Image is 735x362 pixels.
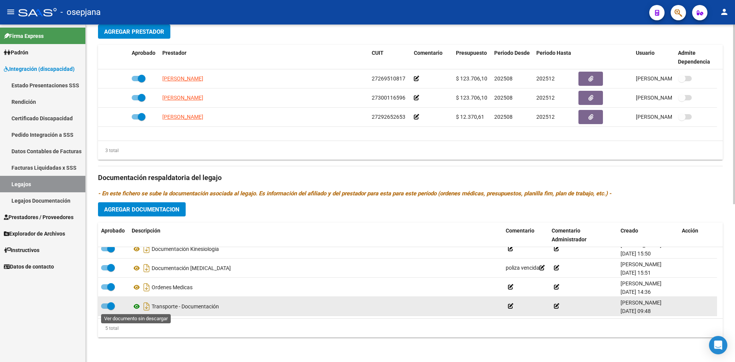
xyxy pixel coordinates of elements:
datatable-header-cell: Comentario Administrador [549,223,617,248]
span: Usuario [636,50,655,56]
span: Presupuesto [456,50,487,56]
span: Creado [621,228,638,234]
span: Aprobado [101,228,125,234]
span: Firma Express [4,32,44,40]
span: 202508 [494,114,513,120]
i: Descargar documento [142,300,152,313]
datatable-header-cell: CUIT [369,45,411,70]
mat-icon: person [720,7,729,16]
span: Prestador [162,50,186,56]
span: Admite Dependencia [678,50,710,65]
span: 202512 [536,75,555,82]
span: 27269510817 [372,75,405,82]
span: [DATE] 15:50 [621,251,651,257]
datatable-header-cell: Aprobado [98,223,129,248]
i: Descargar documento [142,281,152,293]
span: [PERSON_NAME] [DATE] [636,95,696,101]
span: Comentario [506,228,534,234]
span: [PERSON_NAME] [621,261,661,267]
span: Prestadores / Proveedores [4,213,73,221]
datatable-header-cell: Comentario [411,45,453,70]
div: 5 total [98,324,119,333]
span: [PERSON_NAME] [621,242,661,248]
i: - En este fichero se sube la documentación asociada al legajo. Es información del afiliado y del ... [98,190,611,197]
span: $ 123.706,10 [456,75,487,82]
span: [PERSON_NAME] [DATE] [636,75,696,82]
span: 202508 [494,75,513,82]
datatable-header-cell: Admite Dependencia [675,45,717,70]
span: poliza vencida [506,265,545,271]
span: Descripción [132,228,160,234]
span: Comentario [414,50,443,56]
div: Transporte - Documentación [132,300,500,313]
span: 27300116596 [372,95,405,101]
span: 202512 [536,114,555,120]
i: Descargar documento [142,262,152,274]
div: Documentación Kinesiología [132,243,500,255]
span: Comentario Administrador [552,228,586,242]
span: [PERSON_NAME] [621,280,661,287]
mat-icon: menu [6,7,15,16]
div: Documentación [MEDICAL_DATA] [132,262,500,274]
span: 202512 [536,95,555,101]
span: [PERSON_NAME] [162,95,203,101]
span: Explorador de Archivos [4,229,65,238]
span: Acción [682,228,698,234]
span: [DATE] 15:51 [621,270,651,276]
datatable-header-cell: Periodo Hasta [533,45,575,70]
span: Datos de contacto [4,262,54,271]
button: Agregar Prestador [98,25,170,39]
button: Agregar Documentacion [98,202,186,216]
datatable-header-cell: Comentario [503,223,549,248]
datatable-header-cell: Presupuesto [453,45,491,70]
span: $ 12.370,61 [456,114,484,120]
datatable-header-cell: Descripción [129,223,503,248]
span: [PERSON_NAME] [621,300,661,306]
i: Descargar documento [142,243,152,255]
span: CUIT [372,50,384,56]
span: [PERSON_NAME] [162,75,203,82]
span: Periodo Hasta [536,50,571,56]
span: Periodo Desde [494,50,530,56]
span: - osepjana [60,4,101,21]
span: Agregar Documentacion [104,206,180,213]
div: Ordenes Medicas [132,281,500,293]
h3: Documentación respaldatoria del legajo [98,172,723,183]
span: [DATE] 14:36 [621,289,651,295]
span: Integración (discapacidad) [4,65,75,73]
datatable-header-cell: Acción [679,223,717,248]
span: [PERSON_NAME] [DATE] [636,114,696,120]
span: Padrón [4,48,28,57]
span: 27292652653 [372,114,405,120]
datatable-header-cell: Periodo Desde [491,45,533,70]
datatable-header-cell: Aprobado [129,45,159,70]
span: [PERSON_NAME] [162,114,203,120]
div: 3 total [98,146,119,155]
div: Open Intercom Messenger [709,336,727,354]
datatable-header-cell: Usuario [633,45,675,70]
span: Agregar Prestador [104,28,164,35]
datatable-header-cell: Creado [617,223,679,248]
span: Aprobado [132,50,155,56]
span: 202508 [494,95,513,101]
span: [DATE] 09:48 [621,308,651,314]
span: $ 123.706,10 [456,95,487,101]
datatable-header-cell: Prestador [159,45,369,70]
span: Instructivos [4,246,39,254]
